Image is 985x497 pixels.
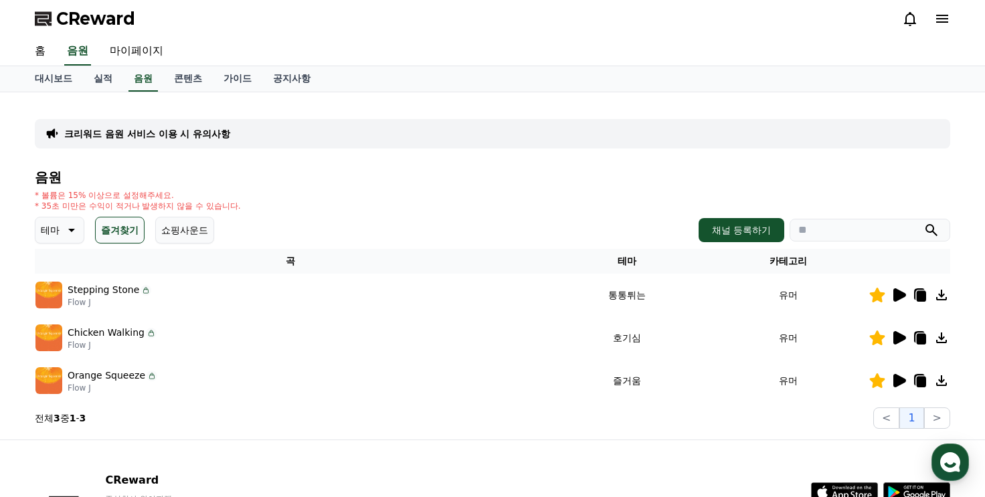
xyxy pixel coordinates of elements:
a: 크리워드 음원 서비스 이용 시 유의사항 [64,127,230,140]
p: CReward [105,472,268,488]
p: Chicken Walking [68,326,145,340]
button: 채널 등록하기 [699,218,784,242]
a: 음원 [64,37,91,66]
th: 테마 [546,249,707,274]
th: 곡 [35,249,546,274]
img: music [35,282,62,308]
p: Flow J [68,297,151,308]
a: 가이드 [213,66,262,92]
p: Stepping Stone [68,283,139,297]
td: 즐거움 [546,359,707,402]
td: 유머 [707,359,869,402]
img: music [35,324,62,351]
p: * 35초 미만은 수익이 적거나 발생하지 않을 수 있습니다. [35,201,241,211]
span: CReward [56,8,135,29]
a: 콘텐츠 [163,66,213,92]
p: Orange Squeeze [68,369,145,383]
p: Flow J [68,383,157,393]
th: 카테고리 [707,249,869,274]
p: 전체 중 - [35,411,86,425]
button: 테마 [35,217,84,243]
p: Flow J [68,340,157,351]
a: 공지사항 [262,66,321,92]
img: music [35,367,62,394]
a: 홈 [24,37,56,66]
a: 마이페이지 [99,37,174,66]
a: 실적 [83,66,123,92]
button: 즐겨찾기 [95,217,145,243]
p: * 볼륨은 15% 이상으로 설정해주세요. [35,190,241,201]
strong: 3 [80,413,86,423]
button: 1 [899,407,923,429]
td: 유머 [707,316,869,359]
h4: 음원 [35,170,950,185]
a: 음원 [128,66,158,92]
strong: 1 [70,413,76,423]
td: 호기심 [546,316,707,359]
a: 대시보드 [24,66,83,92]
button: < [873,407,899,429]
button: > [924,407,950,429]
td: 유머 [707,274,869,316]
button: 쇼핑사운드 [155,217,214,243]
strong: 3 [54,413,60,423]
a: CReward [35,8,135,29]
td: 통통튀는 [546,274,707,316]
p: 테마 [41,221,60,239]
